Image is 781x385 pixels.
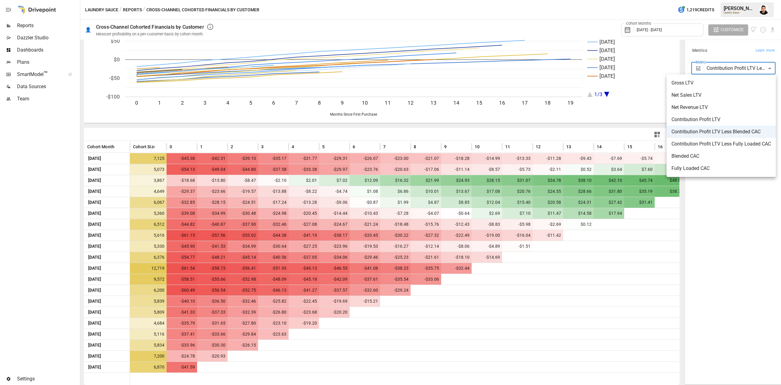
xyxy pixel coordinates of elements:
span: Contribution Profit LTV Less Blended CAC [671,128,771,135]
span: Fully Loaded CAC [671,165,771,172]
span: Contribution Profit LTV [671,116,771,123]
span: Net Revenue LTV [671,104,771,111]
span: Net Sales LTV [671,92,771,99]
span: Gross LTV [671,79,771,87]
span: Blended CAC [671,153,771,160]
span: Contribution Profit LTV Less Fully Loaded CAC [671,140,771,148]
